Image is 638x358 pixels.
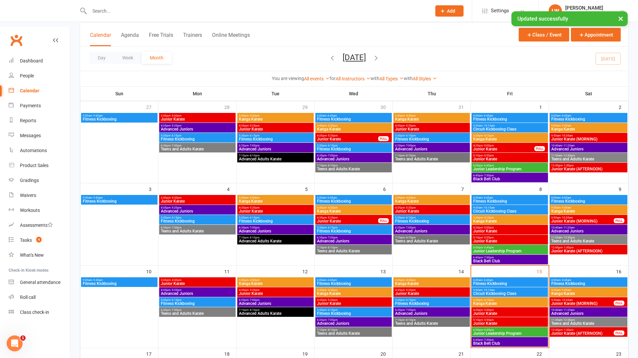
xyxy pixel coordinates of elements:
a: Product Sales [9,158,70,173]
span: Circuit Kickboxing Class [473,127,547,131]
span: - 4:30pm [405,196,416,199]
div: 5 [305,183,314,194]
span: Fitness Kickboxing [551,117,626,121]
span: - 9:45am [561,206,571,209]
div: People [20,73,34,78]
a: What's New [9,248,70,263]
div: Calendar [20,88,39,93]
span: Advanced Juniors [160,127,234,131]
span: Fitness Kickboxing [317,147,390,151]
span: - 5:20pm [249,124,260,127]
iframe: Intercom live chat [7,335,23,351]
span: - 7:05pm [405,226,416,229]
span: - 5:05pm [483,144,494,147]
span: Circuit Kickboxing Class [473,209,547,213]
span: Black Belt Club [473,259,547,263]
span: - 5:20pm [170,206,181,209]
button: Appointment [571,28,621,42]
span: 7:10pm [395,154,469,157]
span: - 9:45am [92,196,103,199]
span: Teens and Adults Karate [160,229,234,233]
span: 9:00am [82,114,156,117]
div: 4 [227,183,236,194]
div: 31 [459,101,471,112]
span: Kanga Karate [317,209,390,213]
span: - 6:15pm [170,134,181,137]
div: Tasks [20,237,32,243]
span: 6:00am [473,114,547,117]
div: General attendance [20,280,60,285]
div: 3 [149,183,158,194]
button: Month [142,52,172,64]
span: Junior Karate [239,127,312,131]
a: Waivers [9,188,70,203]
a: All Instructors [336,76,371,81]
strong: You are viewing [272,76,304,81]
div: Updated successfully [511,11,628,26]
span: 9:30am [473,124,547,127]
span: - 7:30pm [483,174,494,177]
button: Class / Event [519,28,569,42]
div: 7 [461,183,471,194]
span: 6:00am [473,196,547,199]
th: Mon [159,87,237,101]
button: Agenda [121,32,139,46]
span: Junior Karate [473,229,547,233]
span: Advanced Juniors [239,147,312,151]
span: - 5:20pm [405,124,416,127]
th: Sat [549,87,628,101]
span: 5:10pm [473,154,547,157]
span: 1 [20,335,26,341]
strong: with [371,76,379,81]
span: - 8:45am [561,196,571,199]
span: Advanced Juniors [395,229,469,233]
span: Junior Karate [473,157,547,161]
span: Advanced Juniors [551,147,626,151]
span: 7:10pm [239,236,312,239]
span: - 4:15pm [483,216,494,219]
span: - 7:05pm [249,144,260,147]
span: 4:35pm [395,124,469,127]
span: 4:35pm [239,206,312,209]
span: Kanga Karate [239,117,312,121]
span: - 7:05pm [327,236,338,239]
span: Fitness Kickboxing [473,117,547,121]
span: 9:30am [473,206,547,209]
span: - 12:30pm [562,154,575,157]
span: - 9:45am [561,124,571,127]
span: Advanced Juniors [239,229,312,233]
div: 12 [302,266,314,277]
a: Roll call [9,290,70,305]
span: 11:30am [551,236,626,239]
div: Dashboard [20,58,43,63]
div: Automations [20,148,47,153]
span: Teens and Adults Karate [551,239,626,243]
span: Fitness Kickboxing [82,117,156,121]
span: 7:10pm [317,164,390,167]
span: 6:20pm [239,226,312,229]
span: Advanced Adults Karate [239,239,312,243]
span: Add [447,8,455,14]
button: Calendar [90,32,111,46]
button: Week [114,52,142,64]
span: Fitness Kickboxing [473,199,547,203]
span: - 4:30pm [327,124,338,127]
span: Kanga Karate [317,127,390,131]
span: Teens and Adults Karate [317,249,390,253]
div: 10 [146,266,158,277]
span: Junior Karate (MORNING) [551,137,626,141]
a: Gradings [9,173,70,188]
span: 4:35pm [317,216,378,219]
span: 3:45pm [317,124,390,127]
span: - 12:30pm [562,236,575,239]
span: - 5:20pm [170,124,181,127]
span: - 6:15pm [249,216,260,219]
span: 10:40am [551,226,626,229]
span: - 5:05pm [483,226,494,229]
span: - 5:20pm [327,216,338,219]
div: Roll call [20,295,36,300]
div: 6 [383,183,392,194]
span: Advanced Juniors [317,239,390,243]
span: 4:35pm [317,134,378,137]
a: All Types [379,76,404,81]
